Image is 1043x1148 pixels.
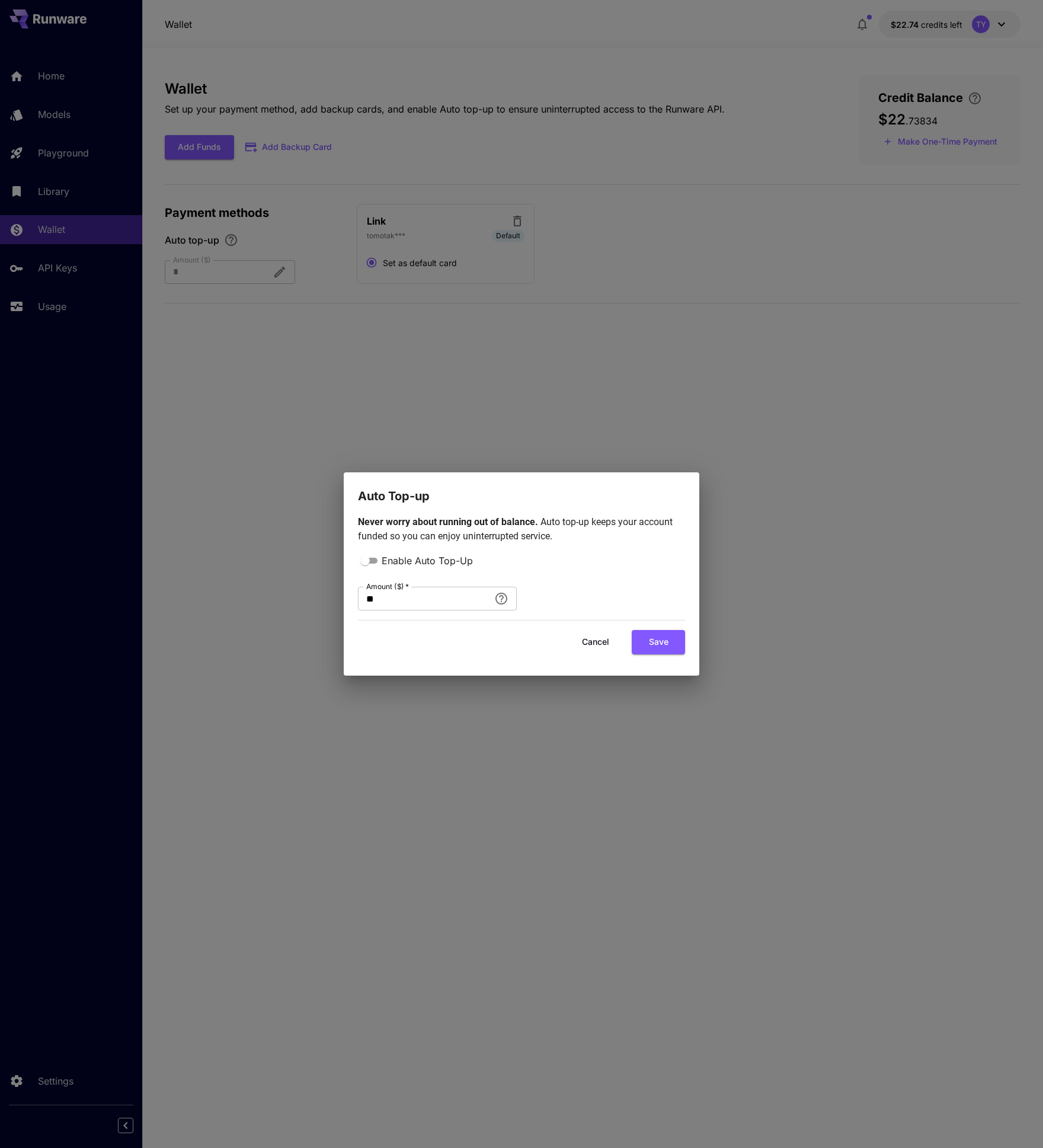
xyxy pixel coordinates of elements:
[382,554,473,568] span: Enable Auto Top-Up
[358,516,540,527] span: Never worry about running out of balance.
[569,630,622,654] button: Cancel
[366,581,409,591] label: Amount ($)
[358,515,685,543] p: Auto top-up keeps your account funded so you can enjoy uninterrupted service.
[632,630,685,654] button: Save
[344,472,699,506] h2: Auto Top-up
